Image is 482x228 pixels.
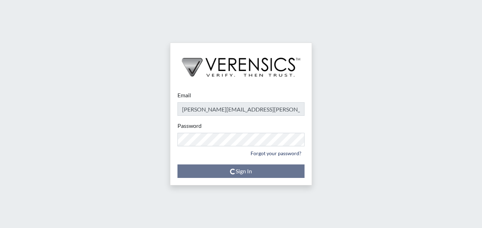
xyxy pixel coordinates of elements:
[177,91,191,99] label: Email
[247,148,305,159] a: Forgot your password?
[170,43,312,84] img: logo-wide-black.2aad4157.png
[177,102,305,116] input: Email
[177,121,202,130] label: Password
[177,164,305,178] button: Sign In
